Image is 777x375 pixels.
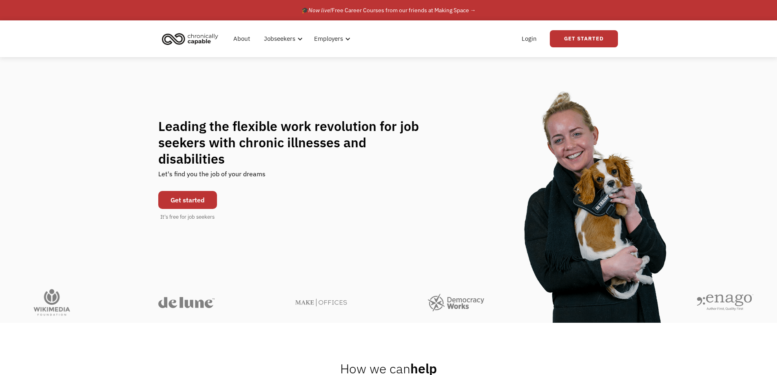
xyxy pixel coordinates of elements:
a: About [228,26,255,52]
a: home [159,30,224,48]
div: Jobseekers [259,26,305,52]
div: Let's find you the job of your dreams [158,167,266,187]
div: 🎓 Free Career Courses from our friends at Making Space → [301,5,476,15]
h1: Leading the flexible work revolution for job seekers with chronic illnesses and disabilities [158,118,435,167]
a: Login [517,26,542,52]
em: Now live! [308,7,332,14]
a: Get started [158,191,217,209]
div: Jobseekers [264,34,295,44]
a: Get Started [550,30,618,47]
img: Chronically Capable logo [159,30,221,48]
div: Employers [309,26,353,52]
div: Employers [314,34,343,44]
div: It's free for job seekers [160,213,215,221]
